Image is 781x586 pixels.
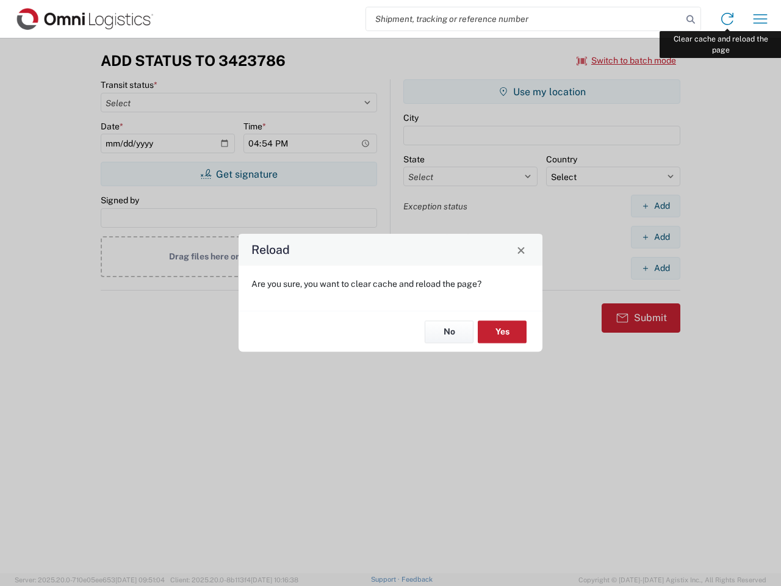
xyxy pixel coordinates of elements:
p: Are you sure, you want to clear cache and reload the page? [251,278,530,289]
h4: Reload [251,241,290,259]
button: Yes [478,320,527,343]
button: Close [513,241,530,258]
button: No [425,320,473,343]
input: Shipment, tracking or reference number [366,7,682,31]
